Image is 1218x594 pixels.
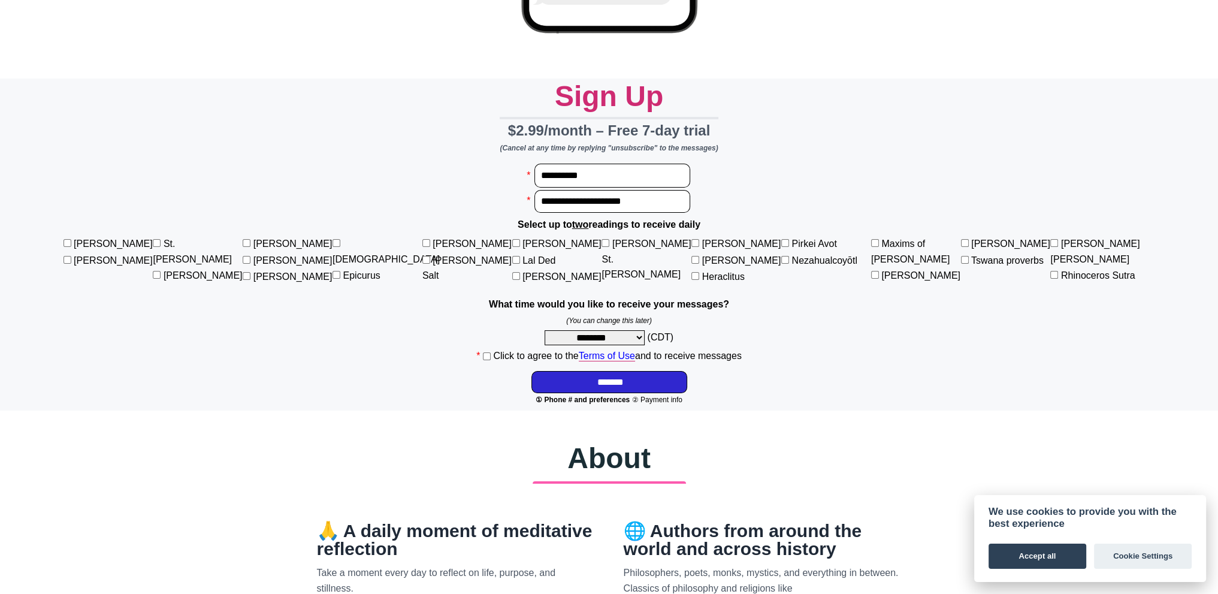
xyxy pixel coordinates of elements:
[791,255,857,266] label: Nezahualcoyōtl
[702,272,745,282] label: Heraclitus
[1061,270,1135,281] label: Rhinoceros Sutra
[500,144,718,152] i: (Cancel at any time by replying "unsubscribe" to the messages)
[624,522,902,558] h2: 🌐 Authors from around the world and across history
[1050,239,1140,264] label: [PERSON_NAME] [PERSON_NAME]
[333,254,440,264] label: [DEMOGRAPHIC_DATA]
[253,272,333,282] label: [PERSON_NAME]
[74,239,153,249] label: [PERSON_NAME]
[522,255,555,266] label: Lal Ded
[164,270,243,281] label: [PERSON_NAME]
[971,255,1044,266] label: Tswana proverbs
[489,299,729,309] strong: What time would you like to receive your messages?
[555,80,663,112] span: Sign Up
[579,351,635,361] a: Terms of Use
[433,239,512,249] label: [PERSON_NAME]
[791,239,836,249] label: Pirkei Avot
[317,522,595,558] h2: 🙏 A daily moment of meditative reflection
[493,351,741,361] label: Click to agree to the and to receive messages
[343,270,380,281] label: Epicurus
[632,396,682,404] span: ② Payment info
[881,270,960,281] label: [PERSON_NAME]
[702,239,781,249] label: [PERSON_NAME]
[536,396,630,404] span: ① Phone # and preferences
[253,239,333,249] label: [PERSON_NAME]
[989,544,1086,569] button: Accept all
[522,239,602,249] label: [PERSON_NAME]
[989,506,1192,530] div: We use cookies to provide you with the best experience
[1094,544,1192,569] button: Cookie Settings
[500,117,718,142] div: $2.99/month – Free 7-day trial
[153,239,232,264] label: St. [PERSON_NAME]
[702,255,781,266] label: [PERSON_NAME]
[518,219,700,230] strong: Select up to readings to receive daily
[253,255,333,266] label: [PERSON_NAME]
[567,442,651,474] span: About
[602,239,691,279] label: [PERSON_NAME] St. [PERSON_NAME]
[522,272,602,282] label: [PERSON_NAME]
[74,255,153,266] label: [PERSON_NAME]
[566,316,652,325] em: (You can change this later)
[971,239,1050,249] label: [PERSON_NAME]
[422,255,512,281] label: [PERSON_NAME] Salt
[572,219,589,230] u: two
[648,332,674,342] span: (CDT)
[871,239,950,264] label: Maxims of [PERSON_NAME]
